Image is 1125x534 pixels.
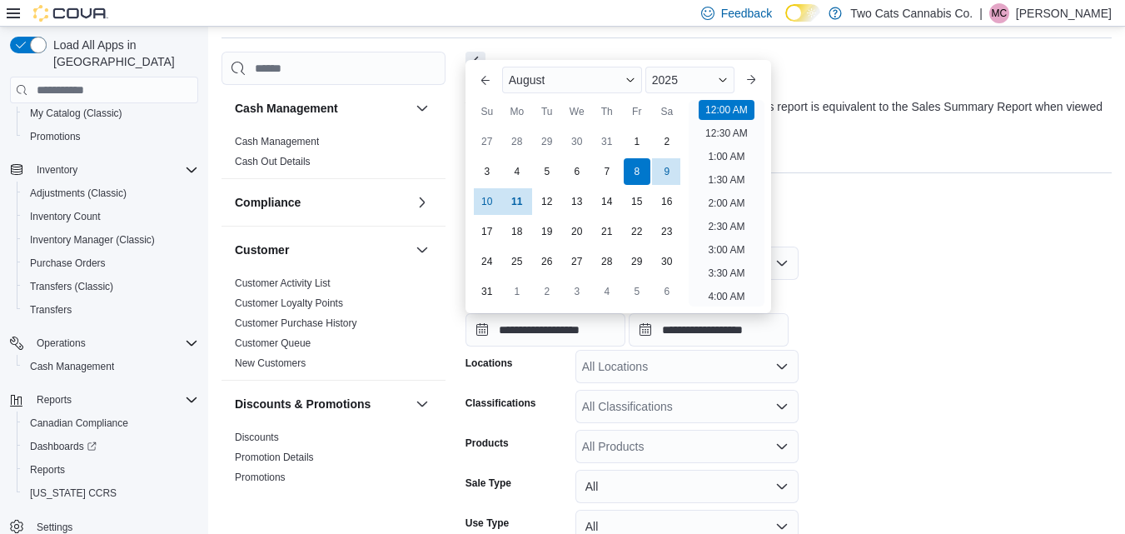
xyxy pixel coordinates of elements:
a: Cash Out Details [235,156,311,167]
span: 2025 [652,73,678,87]
span: Transfers (Classic) [30,280,113,293]
li: 12:00 AM [699,100,754,120]
a: Promotion Details [235,452,314,463]
span: Reports [37,393,72,407]
div: Su [474,98,500,125]
input: Dark Mode [785,4,820,22]
span: Operations [30,333,198,353]
span: Reports [30,463,65,477]
a: Canadian Compliance [23,413,135,433]
div: day-30 [564,128,590,155]
div: day-31 [594,128,620,155]
div: day-4 [504,158,530,185]
div: day-23 [654,218,680,245]
h3: Discounts & Promotions [235,396,371,412]
span: Cash Management [30,360,114,373]
span: Customer Purchase History [235,317,357,330]
div: day-6 [564,158,590,185]
label: Locations [465,357,513,370]
span: Promotions [30,130,81,143]
a: My Catalog (Classic) [23,103,129,123]
button: Previous Month [472,67,499,93]
div: day-2 [534,278,560,305]
div: day-15 [624,188,650,215]
div: day-3 [474,158,500,185]
a: [US_STATE] CCRS [23,483,123,503]
button: Transfers (Classic) [17,275,205,298]
span: Adjustments (Classic) [30,187,127,200]
span: Settings [37,521,72,534]
a: Dashboards [23,437,103,457]
span: Cash Management [23,357,198,377]
div: Cash Management [222,132,446,178]
span: Adjustments (Classic) [23,183,198,203]
div: day-10 [474,188,500,215]
span: Customer Loyalty Points [235,297,343,310]
div: View sales totals by location for a specified date range. This report is equivalent to the Sales ... [465,98,1103,133]
a: Dashboards [17,435,205,458]
h3: Compliance [235,194,301,211]
a: Cash Management [23,357,121,377]
button: Next [465,52,485,72]
div: day-20 [564,218,590,245]
div: We [564,98,590,125]
button: Discounts & Promotions [235,396,409,412]
span: Washington CCRS [23,483,198,503]
span: Operations [37,337,86,350]
span: Inventory Manager (Classic) [30,233,155,247]
div: day-5 [534,158,560,185]
a: Customer Purchase History [235,317,357,329]
button: Customer [412,240,432,260]
div: Sa [654,98,680,125]
li: 2:00 AM [701,193,751,213]
span: Cash Out Details [235,155,311,168]
span: Dashboards [30,440,97,453]
span: Reports [30,390,198,410]
span: Purchase Orders [30,257,106,270]
div: day-28 [504,128,530,155]
span: [US_STATE] CCRS [30,487,117,500]
h3: Customer [235,242,289,258]
a: Reports [23,460,72,480]
a: Inventory Manager (Classic) [23,230,162,250]
div: day-4 [594,278,620,305]
button: Cash Management [235,100,409,117]
img: Cova [33,5,108,22]
button: Compliance [412,192,432,212]
div: Mo [504,98,530,125]
span: Transfers [30,303,72,317]
div: Michael Currie [989,3,1009,23]
div: Tu [534,98,560,125]
div: day-8 [624,158,650,185]
a: Cash Management [235,136,319,147]
button: Reports [30,390,78,410]
div: day-29 [534,128,560,155]
a: Customer Queue [235,337,311,349]
div: Button. Open the year selector. 2025 is currently selected. [645,67,734,93]
div: day-14 [594,188,620,215]
div: day-30 [654,248,680,275]
button: Open list of options [775,400,789,413]
label: Sale Type [465,477,511,490]
ul: Time [689,100,764,307]
div: day-11 [504,188,530,215]
button: Reports [3,388,205,412]
button: My Catalog (Classic) [17,102,205,125]
a: Adjustments (Classic) [23,183,133,203]
a: Customer Loyalty Points [235,297,343,309]
div: day-3 [564,278,590,305]
span: Transfers (Classic) [23,277,198,297]
button: Transfers [17,298,205,322]
div: day-7 [594,158,620,185]
div: day-27 [564,248,590,275]
label: Products [465,437,509,450]
span: MC [992,3,1008,23]
button: Compliance [235,194,409,211]
div: day-24 [474,248,500,275]
li: 1:00 AM [701,147,751,167]
a: Discounts [235,432,279,443]
button: Adjustments (Classic) [17,182,205,205]
button: Promotions [17,125,205,148]
button: Operations [30,333,92,353]
a: New Customers [235,357,306,369]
